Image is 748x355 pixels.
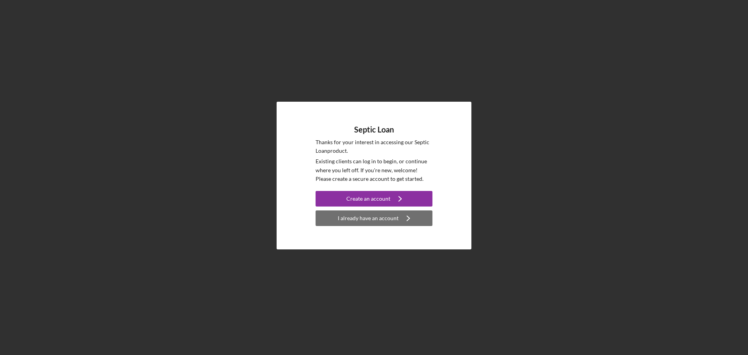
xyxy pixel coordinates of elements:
[316,157,432,183] p: Existing clients can log in to begin, or continue where you left off. If you're new, welcome! Ple...
[316,191,432,208] a: Create an account
[316,210,432,226] button: I already have an account
[354,125,394,134] h4: Septic Loan
[316,138,432,155] p: Thanks for your interest in accessing our Septic Loan product.
[346,191,390,207] div: Create an account
[316,191,432,207] button: Create an account
[338,210,399,226] div: I already have an account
